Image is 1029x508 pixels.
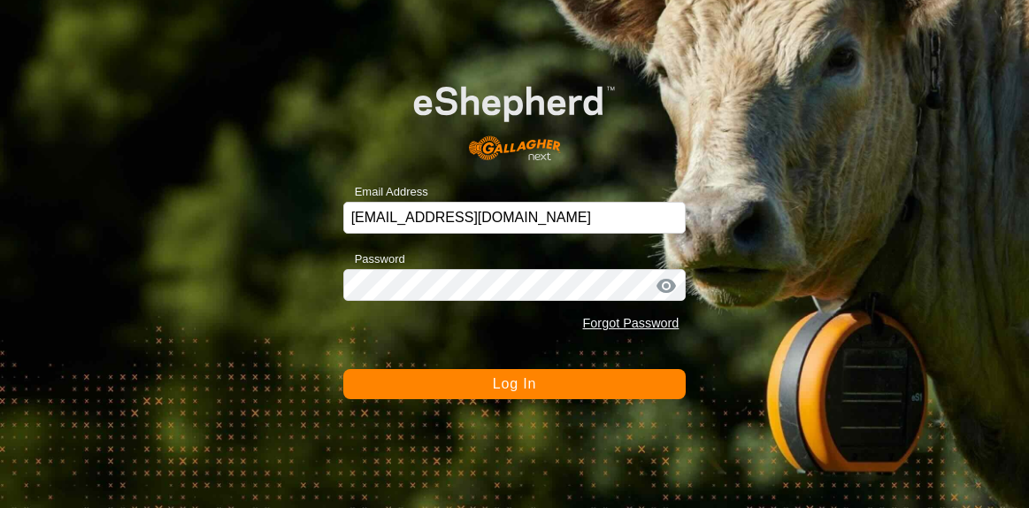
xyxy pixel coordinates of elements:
[583,316,680,330] a: Forgot Password
[343,250,405,268] label: Password
[343,369,687,399] button: Log In
[343,183,428,201] label: Email Address
[377,58,651,174] img: E-shepherd Logo
[493,376,536,391] span: Log In
[343,202,687,234] input: Email Address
